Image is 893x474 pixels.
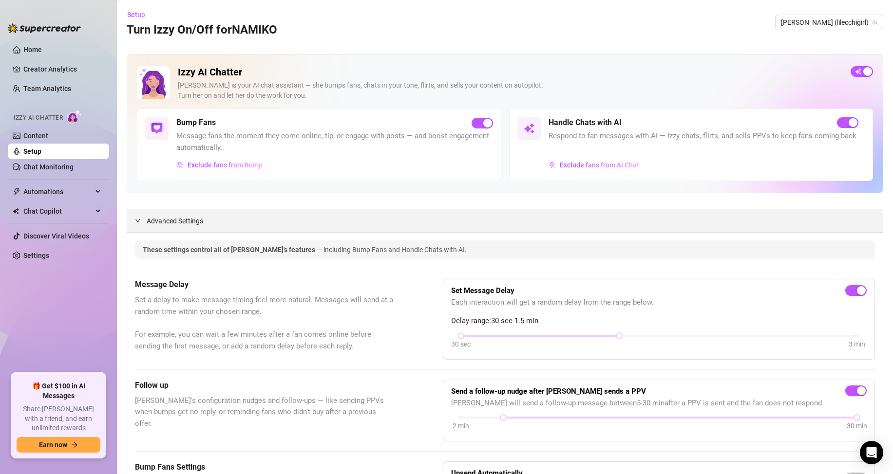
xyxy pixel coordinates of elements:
[23,85,71,92] a: Team Analytics
[560,161,639,169] span: Exclude fans from AI Chat
[135,461,394,473] h5: Bump Fans Settings
[178,80,843,101] div: [PERSON_NAME] is your AI chat assistant — she bumps fans, chats in your tone, flirts, and sells y...
[549,130,858,142] span: Respond to fan messages with AI — Izzy chats, flirts, and sells PPVs to keep fans coming back.
[860,441,883,464] div: Open Intercom Messenger
[39,441,67,449] span: Earn now
[8,23,81,33] img: logo-BBDzfeDw.svg
[23,203,93,219] span: Chat Copilot
[23,232,89,240] a: Discover Viral Videos
[137,66,170,99] img: Izzy AI Chatter
[549,157,640,173] button: Exclude fans from AI Chat
[71,441,78,448] span: arrow-right
[135,294,394,352] span: Set a delay to make message timing feel more natural. Messages will send at a random time within ...
[23,163,74,171] a: Chat Monitoring
[549,117,622,128] h5: Handle Chats with AI
[67,109,82,124] img: AI Chatter
[135,279,394,291] h5: Message Delay
[188,161,263,169] span: Exclude fans from Bump
[549,162,556,168] img: svg%3e
[176,157,263,173] button: Exclude fans from Bump
[781,15,877,30] span: NAMIKO (lilecchigirl)
[23,147,41,155] a: Setup
[147,216,203,226] span: Advanced Settings
[451,316,538,325] span: Delay range: 30 sec - 1.5 min
[317,246,467,254] span: — including Bump Fans and Handle Chats with AI.
[151,123,163,134] img: svg%3e
[176,130,493,153] span: Message fans the moment they come online, tip, or engage with posts — and boost engagement automa...
[176,117,216,128] h5: Bump Fans
[23,184,93,200] span: Automations
[127,11,145,18] span: Setup
[523,123,535,134] img: svg%3e
[135,380,394,391] h5: Follow up
[13,208,19,215] img: Chat Copilot
[17,404,100,433] span: Share [PERSON_NAME] with a friend, and earn unlimited rewards
[847,420,867,431] div: 30 min
[23,132,48,140] a: Content
[177,162,184,168] img: svg%3e
[451,399,824,407] span: [PERSON_NAME] will send a follow-up message between 5 - 30 min after a PPV is sent and the fan do...
[453,420,469,431] div: 2 min
[127,22,277,38] h3: Turn Izzy On/Off for NAMIKO
[451,297,867,309] span: Each interaction will get a random delay from the range below.
[127,7,153,22] button: Setup
[23,252,49,259] a: Settings
[135,395,394,430] span: [PERSON_NAME]'s configuration nudges and follow-ups — like sending PPVs when bumps get no reply, ...
[451,387,646,396] strong: Send a follow-up nudge after [PERSON_NAME] sends a PPV
[13,188,20,196] span: thunderbolt
[14,113,63,123] span: Izzy AI Chatter
[872,19,878,25] span: team
[17,437,100,453] button: Earn nowarrow-right
[23,46,42,54] a: Home
[23,61,101,77] a: Creator Analytics
[17,382,100,401] span: 🎁 Get $100 in AI Messages
[849,339,865,349] div: 3 min
[451,339,471,349] div: 30 sec
[143,246,317,254] span: These settings control all of [PERSON_NAME]'s features
[178,66,843,78] h2: Izzy AI Chatter
[135,215,147,226] div: expanded
[451,286,514,295] strong: Set Message Delay
[135,218,141,223] span: expanded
